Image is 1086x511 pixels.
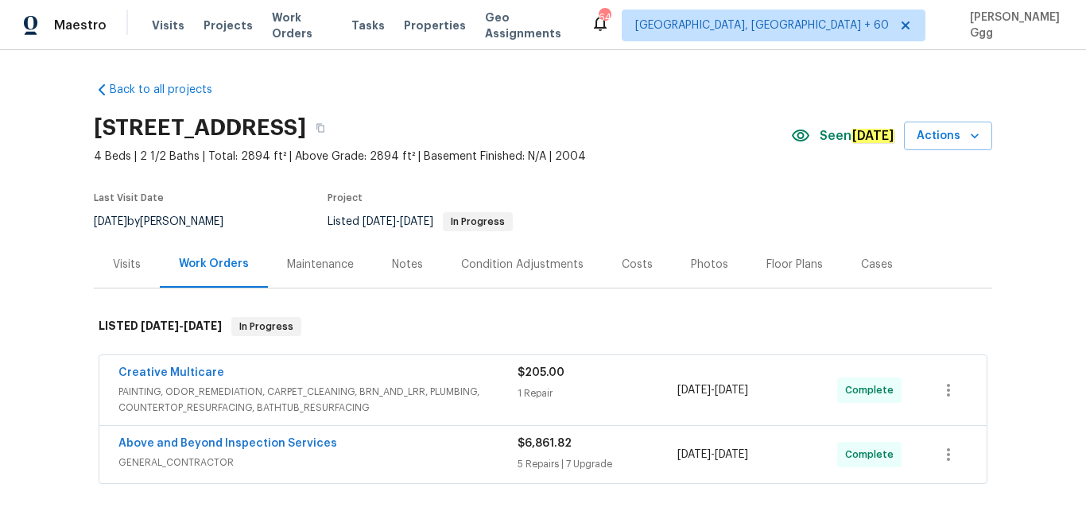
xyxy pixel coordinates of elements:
div: LISTED [DATE]-[DATE]In Progress [94,301,992,352]
div: 1 Repair [518,385,677,401]
div: by [PERSON_NAME] [94,212,242,231]
span: - [363,216,433,227]
span: Complete [845,382,900,398]
div: 5 Repairs | 7 Upgrade [518,456,677,472]
span: Properties [404,17,466,33]
a: Above and Beyond Inspection Services [118,438,337,449]
span: [DATE] [677,385,711,396]
span: Geo Assignments [485,10,572,41]
span: GENERAL_CONTRACTOR [118,455,518,470]
div: Cases [861,257,893,273]
span: [DATE] [94,216,127,227]
div: 646 [599,10,610,25]
span: Tasks [351,20,385,31]
h6: LISTED [99,317,222,336]
div: Visits [113,257,141,273]
em: [DATE] [851,129,894,143]
span: PAINTING, ODOR_REMEDIATION, CARPET_CLEANING, BRN_AND_LRR, PLUMBING, COUNTERTOP_RESURFACING, BATHT... [118,384,518,416]
span: Visits [152,17,184,33]
span: $205.00 [518,367,564,378]
span: [DATE] [400,216,433,227]
span: [GEOGRAPHIC_DATA], [GEOGRAPHIC_DATA] + 60 [635,17,889,33]
span: [DATE] [715,385,748,396]
div: Maintenance [287,257,354,273]
span: Last Visit Date [94,193,164,203]
h2: [STREET_ADDRESS] [94,120,306,136]
div: Floor Plans [766,257,823,273]
span: [DATE] [141,320,179,331]
span: - [677,447,748,463]
button: Copy Address [306,114,335,142]
div: Photos [691,257,728,273]
span: Listed [328,216,513,227]
span: $6,861.82 [518,438,572,449]
span: In Progress [233,319,300,335]
span: 4 Beds | 2 1/2 Baths | Total: 2894 ft² | Above Grade: 2894 ft² | Basement Finished: N/A | 2004 [94,149,791,165]
span: [DATE] [363,216,396,227]
div: Notes [392,257,423,273]
span: Project [328,193,363,203]
span: [PERSON_NAME] Ggg [964,10,1062,41]
button: Actions [904,122,992,151]
span: - [141,320,222,331]
span: Seen [820,128,894,144]
div: Work Orders [179,256,249,272]
a: Back to all projects [94,82,246,98]
span: Work Orders [272,10,332,41]
span: Maestro [54,17,107,33]
span: In Progress [444,217,511,226]
div: Condition Adjustments [461,257,584,273]
span: - [677,382,748,398]
span: [DATE] [677,449,711,460]
a: Creative Multicare [118,367,224,378]
span: Complete [845,447,900,463]
div: Costs [622,257,653,273]
span: Projects [204,17,253,33]
span: [DATE] [715,449,748,460]
span: Actions [917,126,979,146]
span: [DATE] [184,320,222,331]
